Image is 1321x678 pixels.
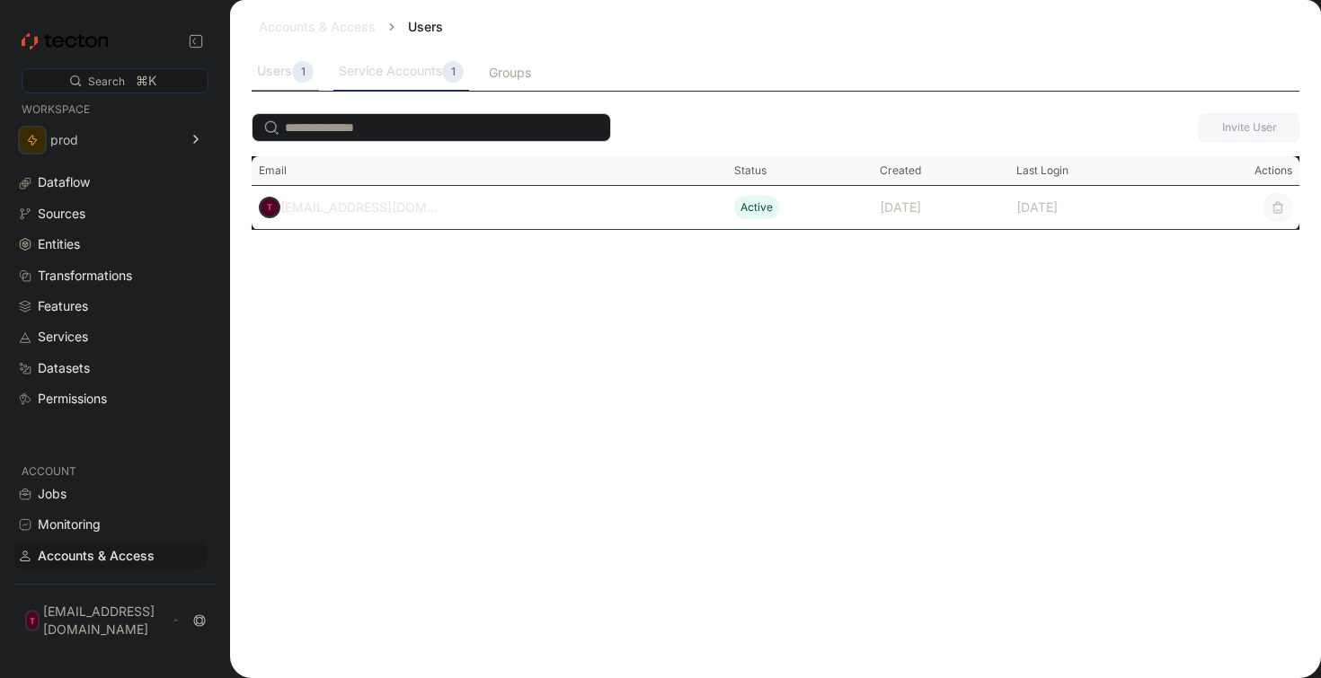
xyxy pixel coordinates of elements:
p: 1 [451,63,456,81]
p: ACCOUNT [22,462,199,480]
a: Permissions [14,385,207,412]
a: Entities [14,231,207,258]
div: Search⌘K [22,68,208,93]
button: Invite User [1199,113,1299,142]
div: Transformations [38,266,132,286]
div: T [25,610,40,631]
div: [DATE] [873,189,1009,225]
span: Last Login [1016,163,1068,178]
div: prod [50,134,178,146]
a: Accounts & Access [14,542,207,569]
span: Status [734,163,767,178]
span: Active [740,200,773,214]
a: Sources [14,200,207,227]
div: T [259,197,280,218]
div: [EMAIL_ADDRESS][DOMAIN_NAME] [280,197,439,218]
div: Datasets [38,358,90,378]
div: Dataflow [38,172,90,192]
div: Users [401,18,450,36]
div: Service Accounts [339,61,464,83]
div: Sources [38,204,85,224]
p: 1 [301,63,306,81]
div: Users [257,61,314,83]
span: Email [259,163,287,178]
span: Created [880,163,921,178]
div: Services [38,327,88,347]
a: Datasets [14,355,207,382]
span: Invite User [1210,114,1288,141]
a: Transformations [14,262,207,289]
a: T[EMAIL_ADDRESS][DOMAIN_NAME] [259,197,439,218]
div: Search [88,73,125,90]
a: Dataflow [14,169,207,196]
div: Jobs [38,484,66,504]
div: Permissions [38,389,107,409]
div: Monitoring [38,515,101,534]
p: WORKSPACE [22,101,199,119]
a: Features [14,293,207,320]
div: Features [38,296,88,316]
span: Actions [1255,163,1292,178]
div: Accounts & Access [38,546,155,566]
a: Services [14,323,207,350]
a: Jobs [14,480,207,507]
div: Entities [38,234,80,254]
div: ⌘K [136,71,156,91]
a: Accounts & Access [259,19,376,34]
p: [EMAIL_ADDRESS][DOMAIN_NAME] [43,603,168,638]
a: Monitoring [14,511,207,538]
div: Groups [489,63,531,83]
div: [DATE] [1009,189,1172,225]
